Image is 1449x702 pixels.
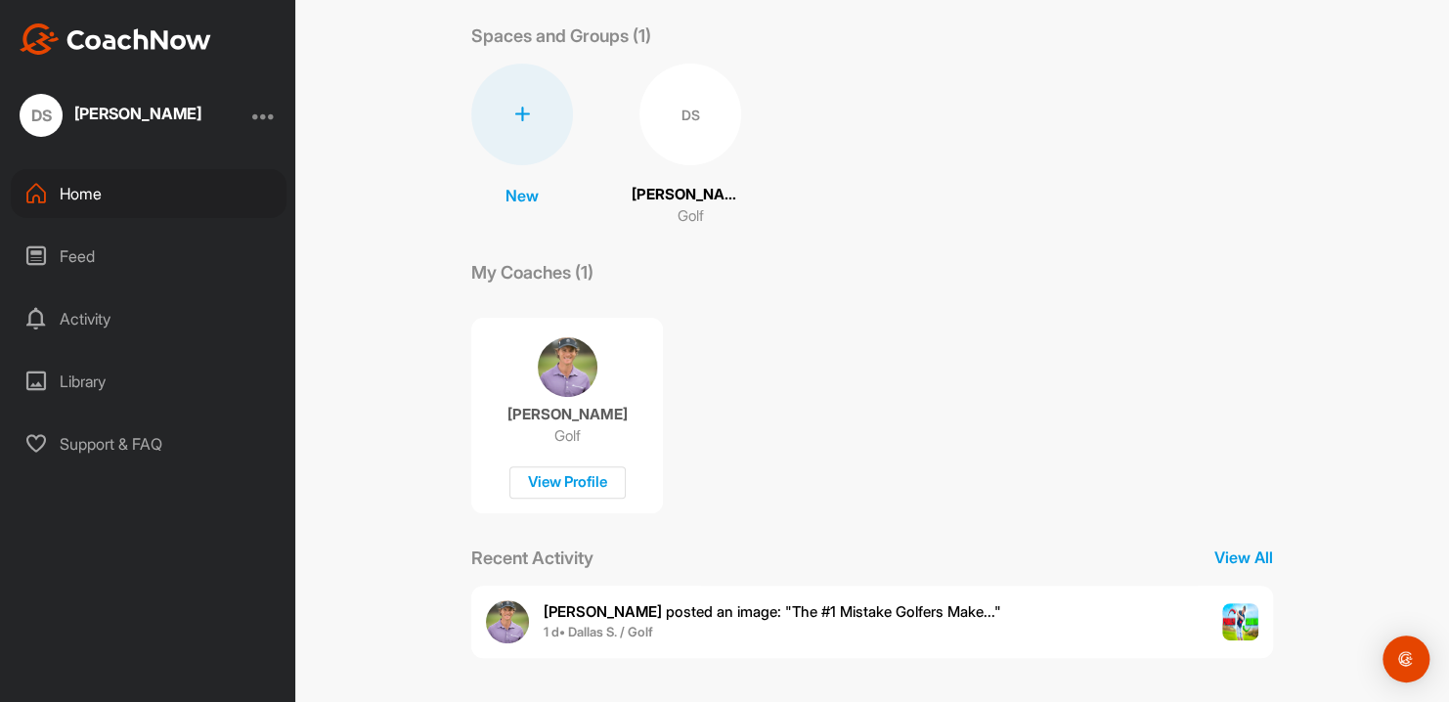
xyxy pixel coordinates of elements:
p: Golf [554,426,581,446]
div: DS [20,94,63,137]
span: posted an image : " The #1 Mistake Golfers Make... " [544,602,1001,621]
div: Activity [11,294,286,343]
div: DS [639,64,741,165]
div: Home [11,169,286,218]
div: Library [11,357,286,406]
div: Feed [11,232,286,281]
img: CoachNow [20,23,211,55]
p: Spaces and Groups (1) [471,22,651,49]
p: [PERSON_NAME] [507,405,628,424]
p: View All [1214,546,1273,569]
p: New [505,184,539,207]
p: [PERSON_NAME] [632,184,749,206]
a: DS[PERSON_NAME]Golf [632,64,749,228]
div: Open Intercom Messenger [1383,636,1429,682]
b: [PERSON_NAME] [544,602,662,621]
img: user avatar [486,600,529,643]
div: View Profile [509,466,626,499]
div: Support & FAQ [11,419,286,468]
b: 1 d • Dallas S. / Golf [544,624,653,639]
p: Golf [678,205,704,228]
p: My Coaches (1) [471,259,593,285]
p: Recent Activity [471,545,593,571]
div: [PERSON_NAME] [74,106,201,121]
img: post image [1222,603,1259,640]
img: coach avatar [538,337,597,397]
